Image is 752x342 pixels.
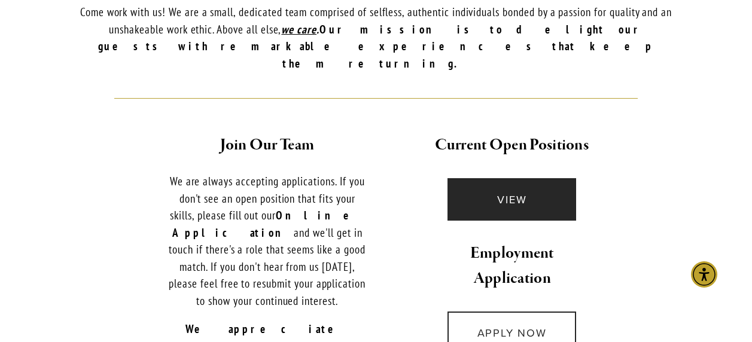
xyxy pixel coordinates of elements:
[172,208,377,240] strong: Online Application
[79,4,673,72] p: Come work with us! We are a small, dedicated team comprised of selfless, authentic individuals bo...
[691,261,717,288] div: Accessibility Menu
[316,22,319,36] em: .
[470,243,556,289] strong: Employment Application
[447,178,576,221] a: VIEW
[435,135,589,155] strong: Current Open Positions
[220,135,314,155] strong: Join Our Team
[169,173,366,309] p: We are always accepting applications. If you don't see an open position that fits your skills, pl...
[281,22,316,36] em: we care
[98,22,667,71] strong: Our mission is to delight our guests with remarkable experiences that keep them returning.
